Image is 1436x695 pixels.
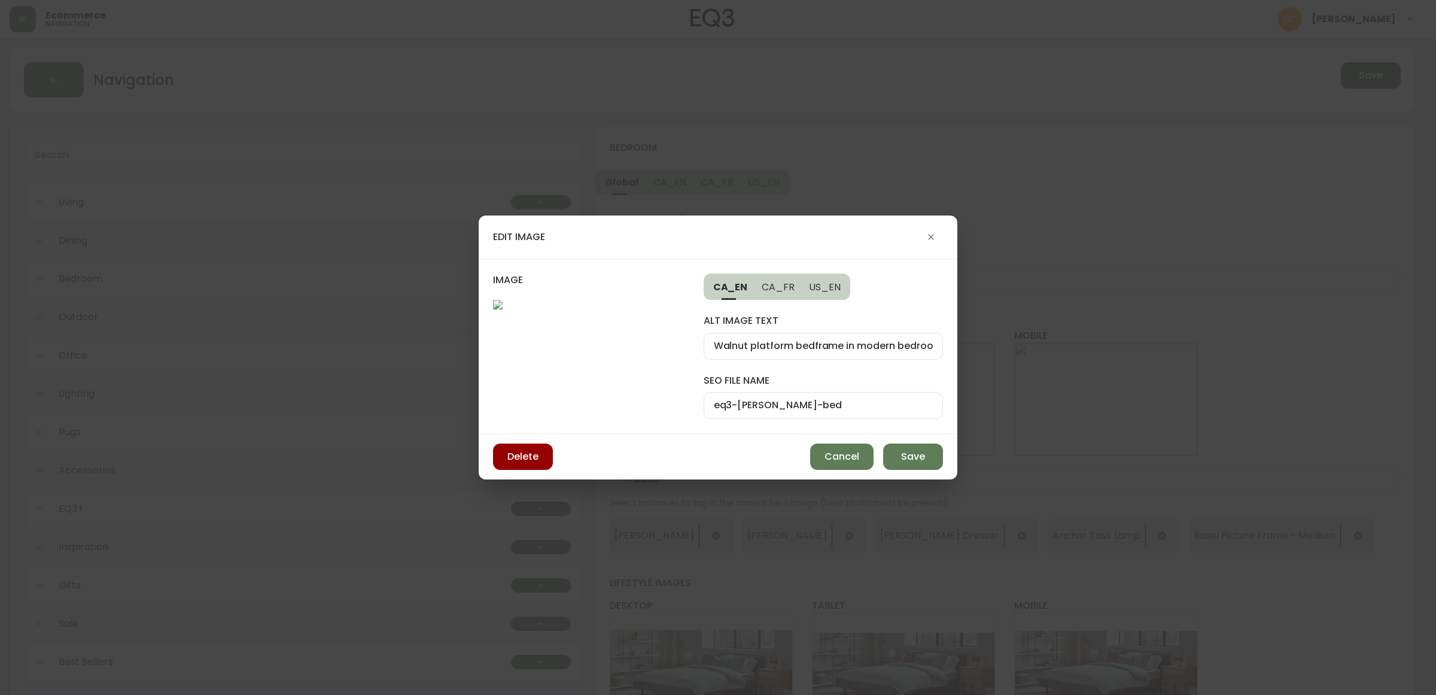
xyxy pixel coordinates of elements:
button: Cancel [810,444,874,470]
h4: edit image [493,230,545,244]
span: Delete [507,450,538,463]
span: CA_EN [713,281,748,293]
img: b2a4deb2-f316-49c5-9227-0e31b79e17a0 [493,300,689,419]
button: Save [883,444,943,470]
span: US_EN [809,281,841,293]
label: alt image text [704,314,943,327]
span: CA_FR [762,281,795,293]
span: Save [901,450,925,463]
label: seo file name [704,374,943,387]
h4: image [493,274,689,300]
span: Cancel [825,450,859,463]
button: Delete [493,444,553,470]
